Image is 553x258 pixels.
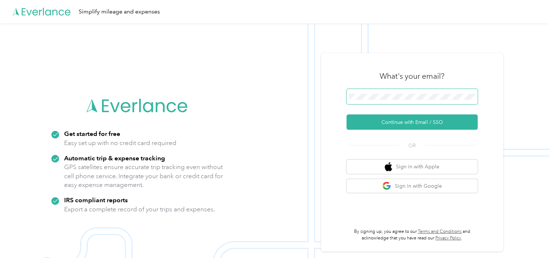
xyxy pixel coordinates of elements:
[79,7,160,16] div: Simplify mileage and expenses
[64,163,223,189] p: GPS satellites ensure accurate trip tracking even without cell phone service. Integrate your bank...
[380,71,444,81] h3: What's your email?
[346,179,478,193] button: google logoSign in with Google
[64,196,128,204] strong: IRS compliant reports
[346,228,478,241] p: By signing up, you agree to our and acknowledge that you have read our .
[385,162,392,171] img: apple logo
[64,205,215,214] p: Export a complete record of your trips and expenses.
[64,130,120,137] strong: Get started for free
[435,235,461,241] a: Privacy Policy
[64,154,165,162] strong: Automatic trip & expense tracking
[346,160,478,174] button: apple logoSign in with Apple
[418,229,462,234] a: Terms and Conditions
[382,181,391,191] img: google logo
[346,114,478,130] button: Continue with Email / SSO
[399,142,425,149] span: OR
[64,138,176,148] p: Easy set up with no credit card required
